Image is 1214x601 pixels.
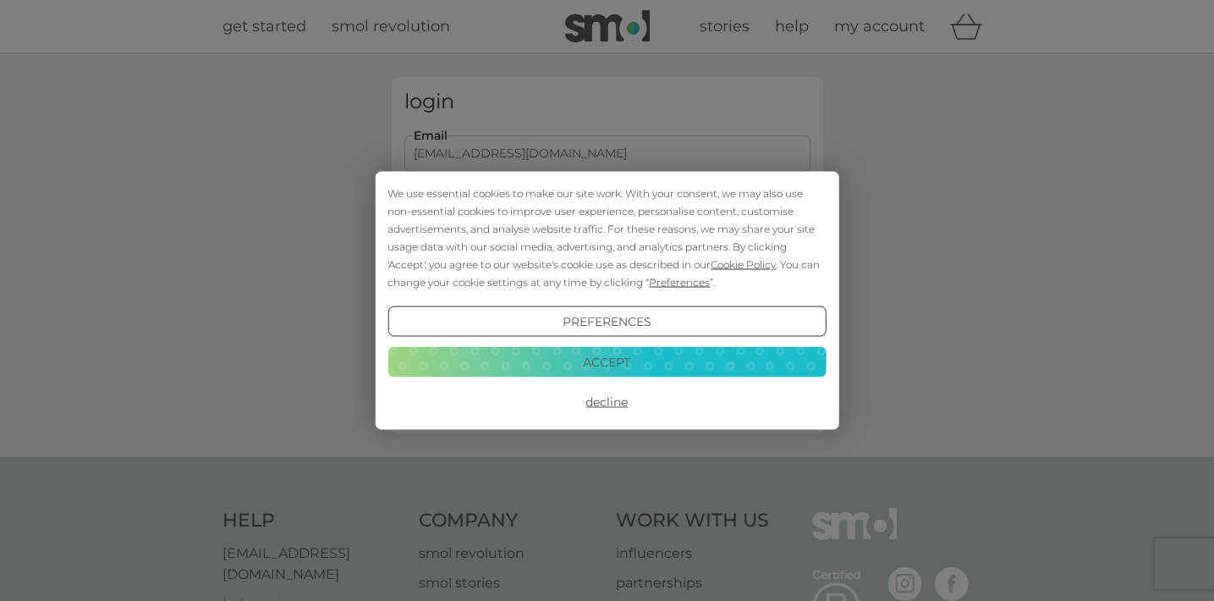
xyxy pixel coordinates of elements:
span: Cookie Policy [711,258,776,271]
span: Preferences [649,276,710,289]
button: Accept [387,346,826,377]
button: Preferences [387,306,826,337]
div: Cookie Consent Prompt [375,172,838,430]
div: We use essential cookies to make our site work. With your consent, we may also use non-essential ... [387,185,826,291]
button: Decline [387,387,826,417]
